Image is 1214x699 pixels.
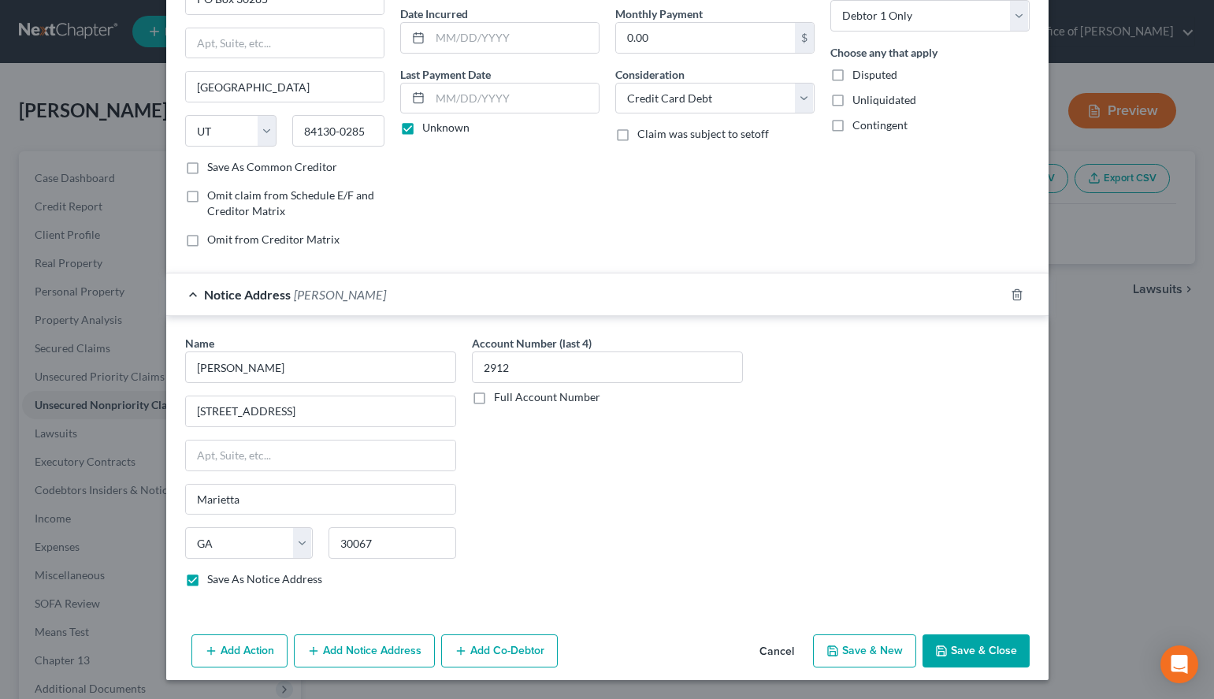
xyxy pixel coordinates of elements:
[615,66,685,83] label: Consideration
[852,68,897,81] span: Disputed
[329,527,456,559] input: Enter zip..
[472,335,592,351] label: Account Number (last 4)
[422,120,470,136] label: Unknown
[923,634,1030,667] button: Save & Close
[186,441,455,470] input: Apt, Suite, etc...
[615,6,703,22] label: Monthly Payment
[637,127,769,140] span: Claim was subject to setoff
[186,72,384,102] input: Enter city...
[1160,645,1198,683] div: Open Intercom Messenger
[186,396,455,426] input: Enter address...
[204,287,291,302] span: Notice Address
[207,571,322,587] label: Save As Notice Address
[747,636,807,667] button: Cancel
[616,23,795,53] input: 0.00
[430,23,599,53] input: MM/DD/YYYY
[472,351,743,383] input: XXXX
[185,351,456,383] input: Search by name...
[207,159,337,175] label: Save As Common Creditor
[852,93,916,106] span: Unliquidated
[852,118,908,132] span: Contingent
[494,389,600,405] label: Full Account Number
[795,23,814,53] div: $
[207,188,374,218] span: Omit claim from Schedule E/F and Creditor Matrix
[186,28,384,58] input: Apt, Suite, etc...
[191,634,288,667] button: Add Action
[400,6,468,22] label: Date Incurred
[185,336,214,350] span: Name
[294,287,386,302] span: [PERSON_NAME]
[207,232,340,246] span: Omit from Creditor Matrix
[292,115,384,147] input: Enter zip...
[186,485,455,515] input: Enter city...
[294,634,435,667] button: Add Notice Address
[830,44,937,61] label: Choose any that apply
[441,634,558,667] button: Add Co-Debtor
[400,66,491,83] label: Last Payment Date
[430,84,599,113] input: MM/DD/YYYY
[813,634,916,667] button: Save & New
